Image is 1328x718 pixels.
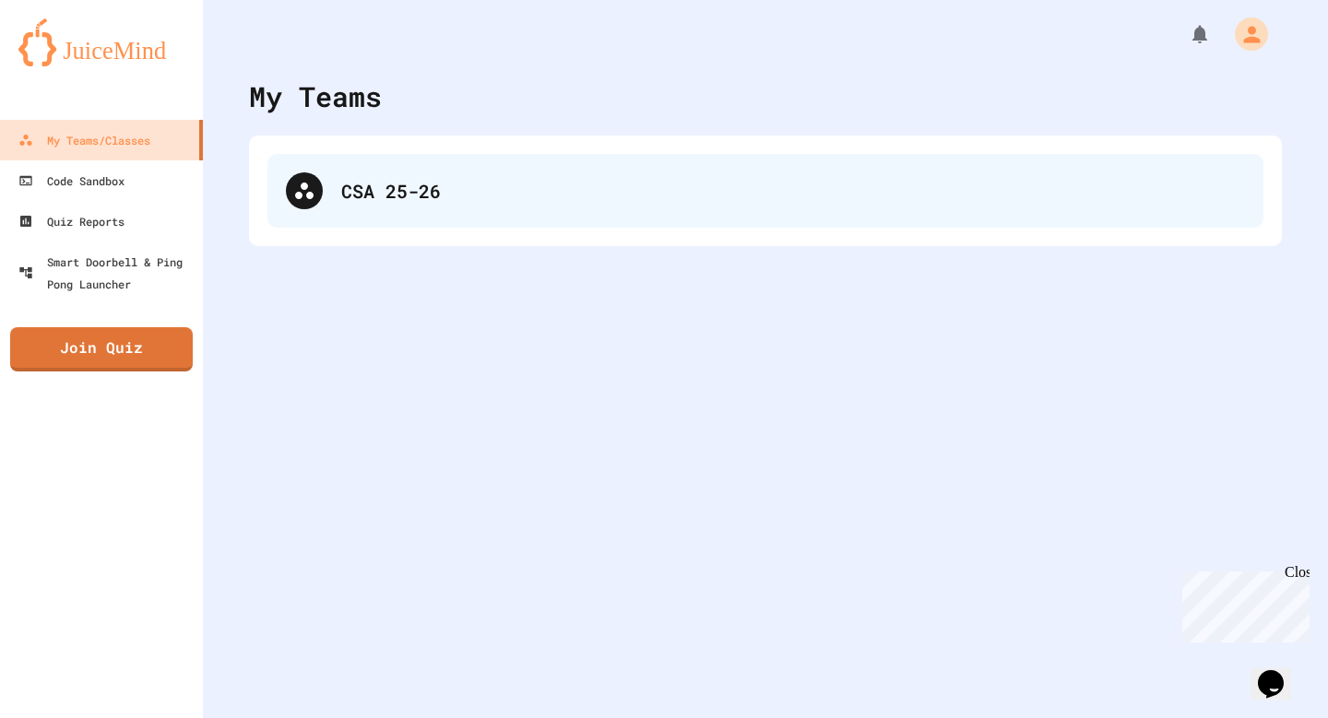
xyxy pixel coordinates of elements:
[1215,13,1273,55] div: My Account
[18,18,184,66] img: logo-orange.svg
[18,251,196,295] div: Smart Doorbell & Ping Pong Launcher
[267,154,1263,228] div: CSA 25-26
[18,210,125,232] div: Quiz Reports
[7,7,127,117] div: Chat with us now!Close
[18,170,125,192] div: Code Sandbox
[1175,564,1310,642] iframe: chat widget
[18,129,150,151] div: My Teams/Classes
[249,76,382,117] div: My Teams
[1155,18,1215,50] div: My Notifications
[10,327,193,371] a: Join Quiz
[341,177,1245,205] div: CSA 25-26
[1251,644,1310,700] iframe: chat widget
